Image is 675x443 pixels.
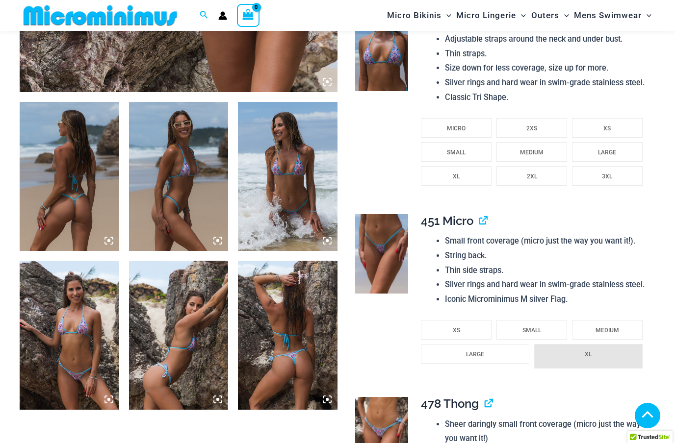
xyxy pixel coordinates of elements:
li: String back. [445,248,648,263]
span: XL [453,173,460,180]
li: Classic Tri Shape. [445,90,648,105]
a: Search icon link [200,9,208,22]
li: medium [572,320,643,340]
span: MEDIUM [520,149,544,156]
img: Havana Club Fireworks 312 Tri Top 478 Thong [129,261,229,410]
li: x-small [572,118,643,138]
li: x-small [421,320,492,340]
span: LARGE [598,149,616,156]
li: xx-large [496,166,567,186]
img: Havana Club Fireworks 451 Micro [355,214,408,294]
li: Small front coverage (micro just the way you want it!). [445,234,648,248]
span: SMALL [522,327,541,334]
li: xxx-large [572,166,643,186]
span: 3XL [602,173,612,180]
a: OutersMenu ToggleMenu Toggle [529,3,571,28]
a: Micro BikinisMenu ToggleMenu Toggle [385,3,454,28]
img: Havana Club Fireworks 312 Tri Top [355,12,408,91]
span: 478 Thong [421,396,479,411]
img: Havana Club Fireworks 312 Tri Top 451 Micro [20,102,119,251]
span: 451 Micro [421,214,473,228]
li: micro [421,118,492,138]
a: Mens SwimwearMenu ToggleMenu Toggle [571,3,654,28]
img: Havana Club Fireworks 312 Tri Top 478 Thong [20,261,119,410]
li: small [496,320,567,340]
img: Havana Club Fireworks 312 Tri Top 451 Micro [129,102,229,251]
li: Silver rings and hard wear in swim-grade stainless steel. [445,277,648,292]
a: Micro LingerieMenu ToggleMenu Toggle [454,3,528,28]
li: Thin side straps. [445,263,648,278]
span: Menu Toggle [559,3,569,28]
li: small [421,142,492,162]
li: Silver rings and hard wear in swim-grade stainless steel. [445,75,648,90]
span: 2XS [526,125,537,132]
span: SMALL [447,149,466,156]
li: x-large [534,344,643,369]
span: Micro Bikinis [387,3,441,28]
li: xx-small [496,118,567,138]
span: MICRO [447,125,466,132]
span: 2XL [527,173,537,180]
span: XS [453,327,460,334]
img: Havana Club Fireworks 312 Tri Top 451 Micro [238,102,337,251]
li: Thin straps. [445,47,648,61]
span: Menu Toggle [441,3,451,28]
nav: Site Navigation [383,1,655,29]
li: Size down for less coverage, size up for more. [445,61,648,75]
span: MEDIUM [596,327,619,334]
li: large [421,344,529,364]
li: Adjustable straps around the neck and under bust. [445,32,648,47]
li: Iconic Microminimus M silver Flag. [445,292,648,307]
span: XL [585,351,592,358]
span: Mens Swimwear [574,3,642,28]
li: medium [496,142,567,162]
a: Account icon link [218,11,227,20]
li: x-large [421,166,492,186]
img: Havana Club Fireworks 312 Tri Top 478 Thong [238,261,337,410]
a: View Shopping Cart, empty [237,4,260,26]
span: Micro Lingerie [456,3,516,28]
span: Menu Toggle [642,3,651,28]
span: Outers [531,3,559,28]
span: Menu Toggle [516,3,526,28]
span: LARGE [466,351,484,358]
img: MM SHOP LOGO FLAT [20,4,181,26]
li: large [572,142,643,162]
span: XS [603,125,611,132]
